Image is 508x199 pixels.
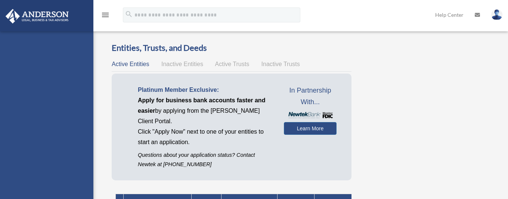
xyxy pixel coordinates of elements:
a: menu [101,13,110,19]
a: Learn More [284,122,337,135]
p: Click "Apply Now" next to one of your entities to start an application. [138,127,273,147]
span: Active Trusts [215,61,250,67]
img: Anderson Advisors Platinum Portal [3,9,71,24]
span: Active Entities [112,61,149,67]
h3: Entities, Trusts, and Deeds [112,42,351,54]
img: User Pic [491,9,502,20]
img: NewtekBankLogoSM.png [288,112,333,119]
span: Inactive Trusts [261,61,300,67]
span: Inactive Entities [161,61,203,67]
p: Questions about your application status? Contact Newtek at [PHONE_NUMBER] [138,150,273,169]
p: Platinum Member Exclusive: [138,85,273,95]
span: Apply for business bank accounts faster and easier [138,97,265,114]
span: In Partnership With... [284,85,337,108]
i: search [125,10,133,18]
i: menu [101,10,110,19]
p: by applying from the [PERSON_NAME] Client Portal. [138,95,273,127]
